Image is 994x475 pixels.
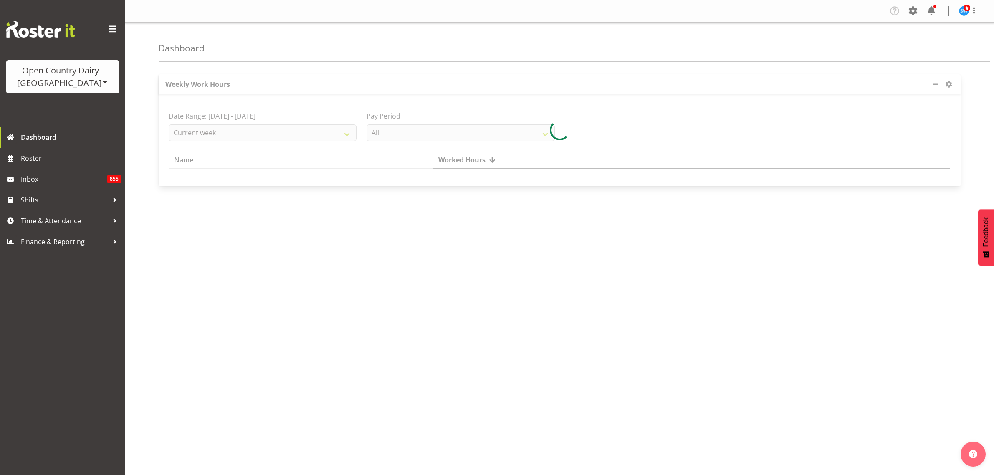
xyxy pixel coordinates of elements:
[6,21,75,38] img: Rosterit website logo
[21,173,107,185] span: Inbox
[21,194,109,206] span: Shifts
[959,6,969,16] img: steve-webb8258.jpg
[21,152,121,164] span: Roster
[21,235,109,248] span: Finance & Reporting
[15,64,111,89] div: Open Country Dairy - [GEOGRAPHIC_DATA]
[159,43,205,53] h4: Dashboard
[21,131,121,144] span: Dashboard
[21,215,109,227] span: Time & Attendance
[978,209,994,266] button: Feedback - Show survey
[107,175,121,183] span: 855
[969,450,977,458] img: help-xxl-2.png
[982,217,990,247] span: Feedback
